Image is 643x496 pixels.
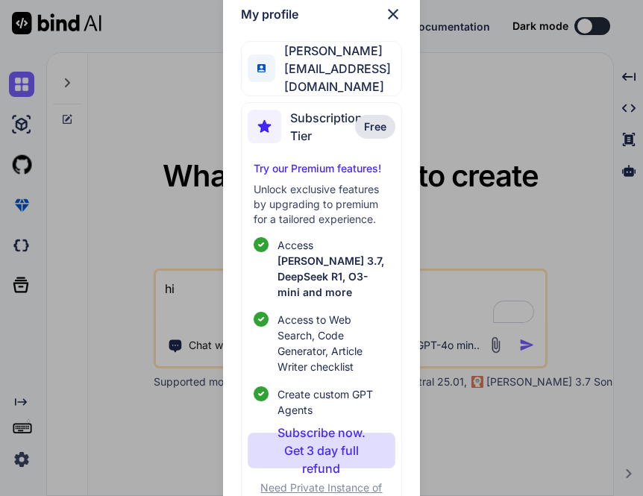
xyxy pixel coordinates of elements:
button: Subscribe now. Get 3 day full refund [248,433,395,468]
img: profile [257,64,266,72]
h1: My profile [241,5,298,23]
img: checklist [254,386,269,401]
span: [EMAIL_ADDRESS][DOMAIN_NAME] [275,60,401,95]
span: Create custom GPT Agents [277,386,389,418]
span: [PERSON_NAME] 3.7, DeepSeek R1, O3-mini and more [277,254,384,298]
p: Subscribe now. Get 3 day full refund [277,424,366,477]
img: checklist [254,237,269,252]
img: subscription [248,110,281,143]
span: [PERSON_NAME] [275,42,401,60]
span: Free [364,119,386,134]
p: Access [277,237,389,300]
p: Try our Premium features! [254,161,389,176]
img: checklist [254,312,269,327]
span: Subscription Tier [290,109,363,145]
p: Unlock exclusive features by upgrading to premium for a tailored experience. [254,182,389,227]
img: close [384,5,402,23]
span: Access to Web Search, Code Generator, Article Writer checklist [277,312,389,374]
